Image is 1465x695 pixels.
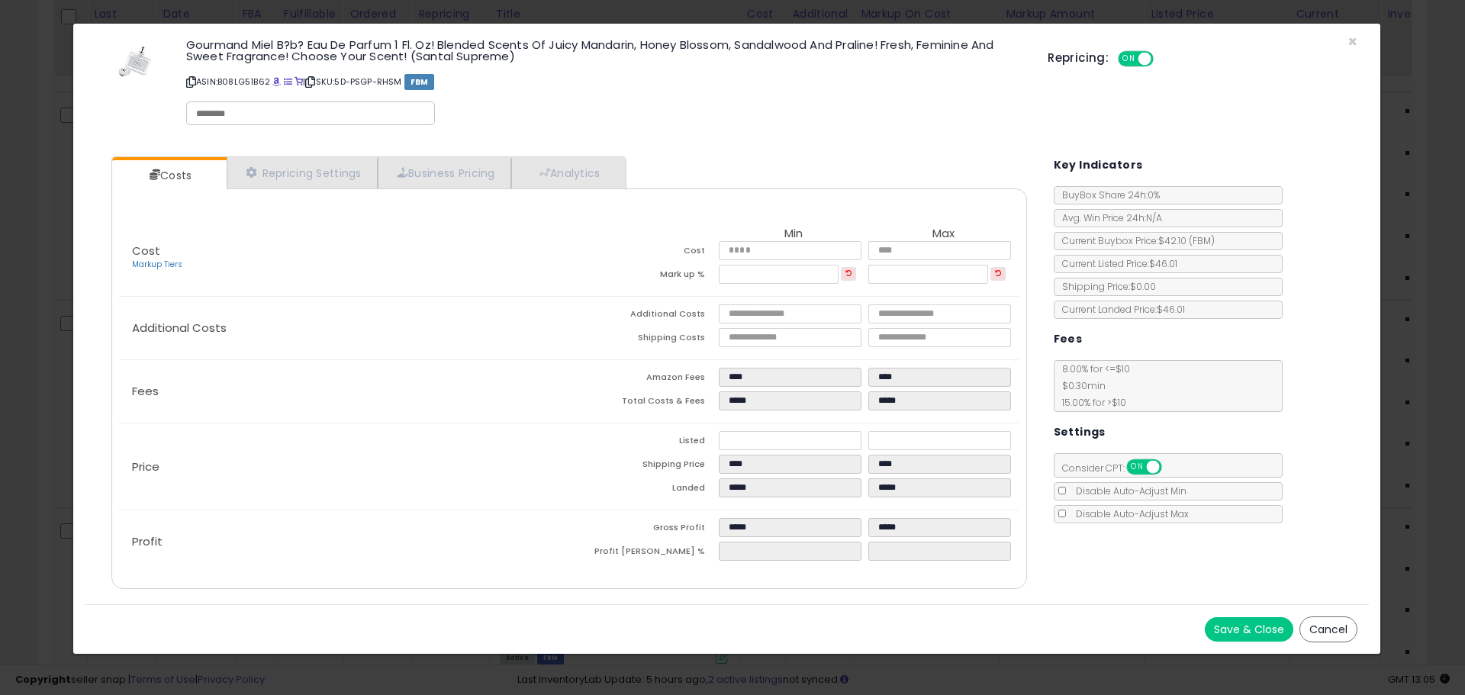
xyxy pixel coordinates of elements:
h5: Fees [1054,330,1083,349]
p: Additional Costs [120,322,569,334]
span: Shipping Price: $0.00 [1054,280,1156,293]
a: Repricing Settings [227,157,378,188]
a: Analytics [511,157,624,188]
span: OFF [1159,461,1183,474]
span: Current Buybox Price: [1054,234,1215,247]
td: Shipping Costs [569,328,719,352]
span: Consider CPT: [1054,462,1182,475]
td: Landed [569,478,719,502]
td: Mark up % [569,265,719,288]
img: 31B42YI4jhL._SL60_.jpg [114,39,156,85]
span: × [1347,31,1357,53]
span: OFF [1151,53,1176,66]
td: Shipping Price [569,455,719,478]
span: Current Listed Price: $46.01 [1054,257,1177,270]
p: Fees [120,385,569,397]
span: ON [1128,461,1147,474]
p: ASIN: B08LG51B62 | SKU: 5D-PSGP-RHSM [186,69,1025,94]
td: Profit [PERSON_NAME] % [569,542,719,565]
span: Disable Auto-Adjust Max [1068,507,1189,520]
span: FBM [404,74,435,90]
a: Business Pricing [378,157,511,188]
span: Current Landed Price: $46.01 [1054,303,1185,316]
p: Profit [120,536,569,548]
a: Costs [112,160,225,191]
button: Save & Close [1205,617,1293,642]
span: ON [1119,53,1138,66]
p: Cost [120,245,569,271]
td: Cost [569,241,719,265]
span: Disable Auto-Adjust Min [1068,484,1186,497]
th: Min [719,227,868,241]
span: ( FBM ) [1189,234,1215,247]
th: Max [868,227,1018,241]
a: All offer listings [284,76,292,88]
p: Price [120,461,569,473]
h5: Repricing: [1048,52,1109,64]
a: BuyBox page [272,76,281,88]
a: Your listing only [295,76,303,88]
td: Additional Costs [569,304,719,328]
td: Total Costs & Fees [569,391,719,415]
td: Gross Profit [569,518,719,542]
span: $0.30 min [1054,379,1106,392]
h3: Gourmand Miel B?b? Eau De Parfum 1 Fl. Oz! Blended Scents Of Juicy Mandarin, Honey Blossom, Sanda... [186,39,1025,62]
span: Avg. Win Price 24h: N/A [1054,211,1162,224]
span: 15.00 % for > $10 [1054,396,1126,409]
h5: Settings [1054,423,1106,442]
span: $42.10 [1158,234,1215,247]
span: BuyBox Share 24h: 0% [1054,188,1160,201]
h5: Key Indicators [1054,156,1143,175]
span: 8.00 % for <= $10 [1054,362,1130,409]
button: Cancel [1299,616,1357,642]
td: Amazon Fees [569,368,719,391]
a: Markup Tiers [132,259,182,270]
td: Listed [569,431,719,455]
